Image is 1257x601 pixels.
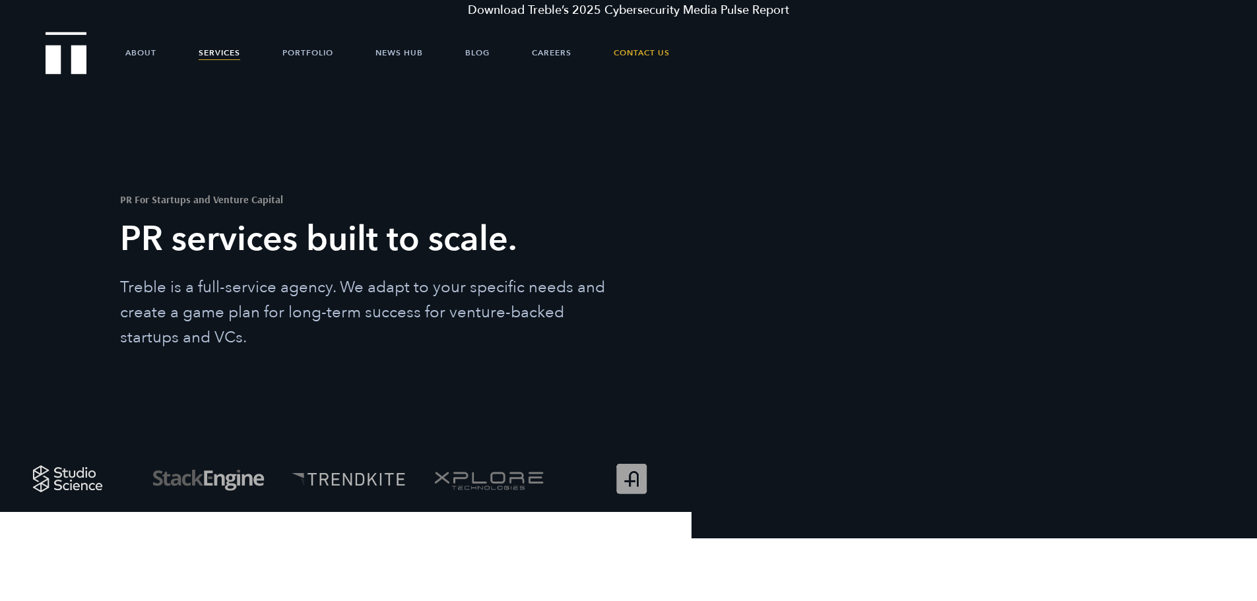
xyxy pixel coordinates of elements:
p: Treble is a full-service agency. We adapt to your specific needs and create a game plan for long-... [120,275,624,350]
img: Studio Science logo [1,445,135,512]
img: Addvocate logo [562,445,696,512]
img: XPlore logo [422,445,556,512]
a: News Hub [375,33,423,73]
a: Services [199,33,240,73]
a: Contact Us [614,33,670,73]
a: About [125,33,156,73]
a: Portfolio [282,33,333,73]
img: Treble logo [46,32,87,74]
a: Blog [465,33,490,73]
a: Treble Homepage [46,33,86,73]
h1: PR services built to scale. [120,216,624,263]
a: Careers [532,33,571,73]
h2: PR For Startups and Venture Capital [120,194,624,205]
img: StackEngine logo [141,445,275,512]
img: TrendKite logo [281,445,415,512]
